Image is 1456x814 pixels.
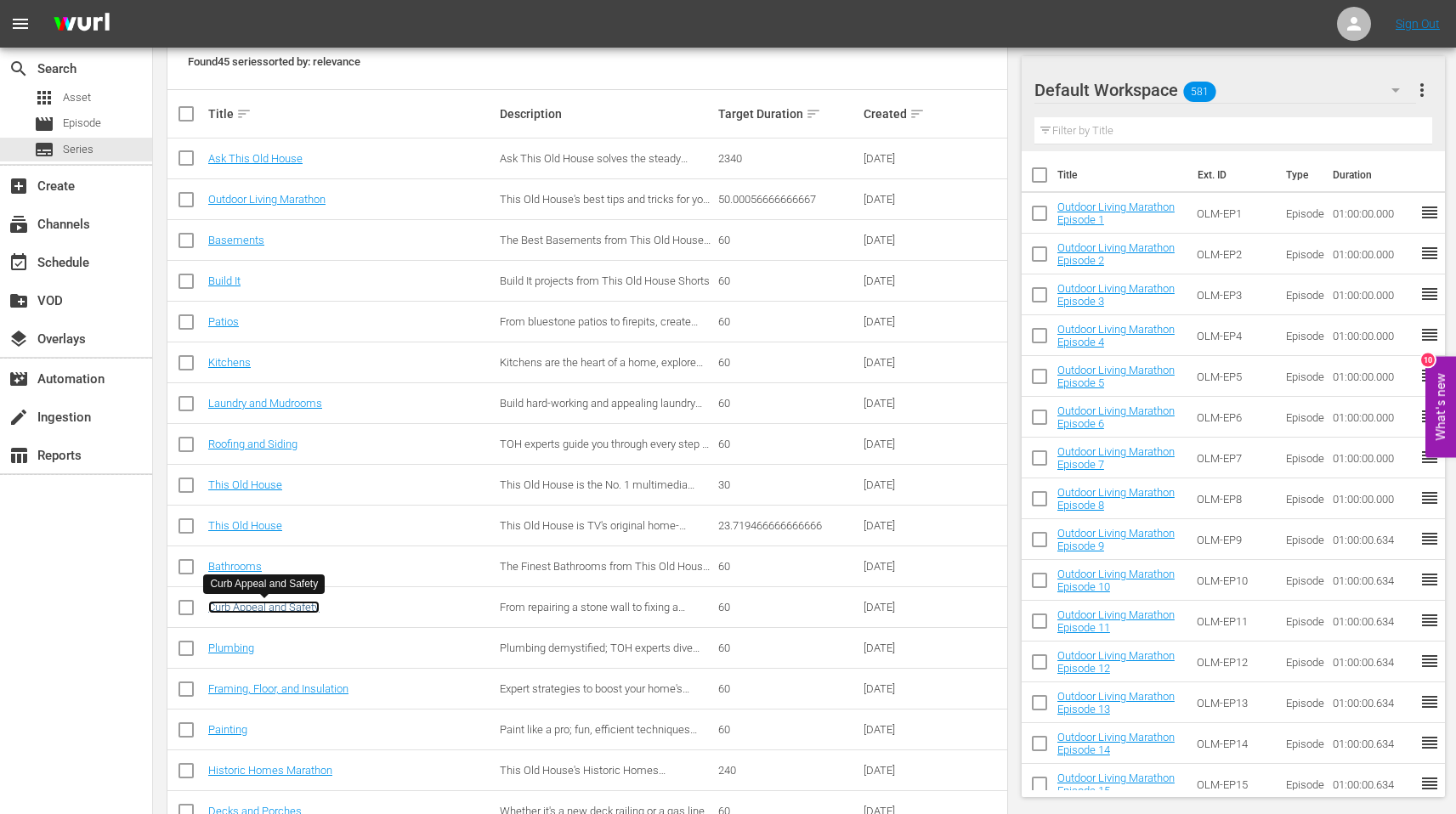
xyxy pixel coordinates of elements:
td: 01:00:00.000 [1326,315,1419,356]
span: Schedule [8,252,29,273]
a: Painting [208,723,247,736]
div: 10 [1421,353,1435,367]
a: Outdoor Living Marathon Episode 15 [1057,772,1175,797]
span: Create [8,176,29,196]
div: Created [864,104,932,124]
td: Episode [1279,642,1326,682]
span: Series [63,141,93,158]
span: menu [10,14,31,34]
span: Expert strategies to boost your home's structure and energy efficiency. [500,682,689,708]
div: [DATE] [864,274,932,287]
a: Outdoor Living Marathon [208,193,326,206]
span: Automation [8,369,29,389]
td: OLM-EP11 [1190,601,1278,642]
td: 01:00:00.000 [1326,234,1419,274]
td: OLM-EP8 [1190,478,1278,519]
span: reorder [1419,406,1440,427]
span: Channels [8,214,29,235]
span: Kitchens are the heart of a home, explore top tips on how to upgrade and maintain yours. [500,356,703,394]
span: reorder [1419,569,1440,590]
td: Episode [1279,723,1326,764]
div: [DATE] [864,601,932,613]
td: OLM-EP12 [1190,642,1278,682]
td: Episode [1279,478,1326,519]
td: 01:00:00.000 [1326,193,1419,234]
td: OLM-EP1 [1190,193,1278,234]
span: reorder [1419,447,1440,467]
td: OLM-EP7 [1190,438,1278,478]
span: Found 45 series sorted by: relevance [188,55,360,68]
td: Episode [1279,193,1326,234]
div: Default Workspace [1034,66,1416,114]
span: Asset [34,88,54,108]
th: Title [1057,151,1187,199]
span: The Best Basements from This Old House Shorts [500,234,711,259]
span: Ask This Old House solves the steady stream of home improvement problems faced by our viewers—and... [500,152,704,203]
div: 60 [718,601,858,613]
div: 60 [718,356,858,369]
span: reorder [1419,529,1440,549]
td: OLM-EP6 [1190,397,1278,438]
th: Type [1276,151,1323,199]
span: sort [236,106,252,122]
a: Outdoor Living Marathon Episode 4 [1057,323,1175,348]
span: Build hard-working and appealing laundry and mudrooms. [500,397,702,422]
a: Bathrooms [208,560,262,573]
span: Ingestion [8,407,29,427]
div: [DATE] [864,764,932,777]
td: Episode [1279,274,1326,315]
td: OLM-EP5 [1190,356,1278,397]
a: Outdoor Living Marathon Episode 7 [1057,445,1175,471]
a: Kitchens [208,356,251,369]
span: reorder [1419,325,1440,345]
td: OLM-EP13 [1190,682,1278,723]
a: Outdoor Living Marathon Episode 11 [1057,608,1175,634]
span: The Finest Bathrooms from This Old House Shorts [500,560,710,585]
td: 01:00:00.634 [1326,642,1419,682]
div: [DATE] [864,642,932,654]
a: Outdoor Living Marathon Episode 13 [1057,690,1175,715]
td: Episode [1279,438,1326,478]
div: Title [208,104,495,124]
div: [DATE] [864,234,932,246]
td: 01:00:00.634 [1326,519,1419,560]
span: reorder [1419,773,1440,794]
span: This Old House is the No. 1 multimedia home enthusiast brand, offering trusted information and ex... [500,478,694,529]
td: OLM-EP10 [1190,560,1278,601]
span: Overlays [8,329,29,349]
span: reorder [1419,732,1440,753]
span: This Old House's best tips and tricks for your outdoor spaces. [500,193,712,218]
div: 23.719466666666666 [718,519,858,532]
a: Framing, Floor, and Insulation [208,682,348,695]
span: Series [34,139,54,160]
a: Outdoor Living Marathon Episode 12 [1057,649,1175,675]
a: Outdoor Living Marathon Episode 9 [1057,527,1175,552]
a: Laundry and Mudrooms [208,397,322,410]
a: Outdoor Living Marathon Episode 5 [1057,364,1175,389]
span: From bluestone patios to firepits, create stunning outdoor spaces with expert help. [500,315,700,341]
td: 01:00:00.634 [1326,682,1419,723]
div: 240 [718,764,858,777]
span: Reports [8,445,29,466]
div: 60 [718,315,858,328]
th: Ext. ID [1187,151,1276,199]
span: reorder [1419,243,1440,263]
div: [DATE] [864,356,932,369]
a: Outdoor Living Marathon Episode 14 [1057,731,1175,756]
div: 60 [718,682,858,695]
span: reorder [1419,488,1440,508]
span: This Old House is TV's original home-improvement show. Each season our award-winning pros renovat... [500,519,713,570]
div: 60 [718,397,858,410]
span: Search [8,59,29,79]
span: TOH experts guide you through every step of exterior home renovation. [500,438,711,463]
td: Episode [1279,682,1326,723]
div: 60 [718,234,858,246]
td: OLM-EP2 [1190,234,1278,274]
a: Roofing and Siding [208,438,297,450]
span: 581 [1183,74,1215,110]
a: Outdoor Living Marathon Episode 2 [1057,241,1175,267]
td: Episode [1279,397,1326,438]
span: reorder [1419,692,1440,712]
button: more_vert [1412,70,1432,110]
a: This Old House [208,519,282,532]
